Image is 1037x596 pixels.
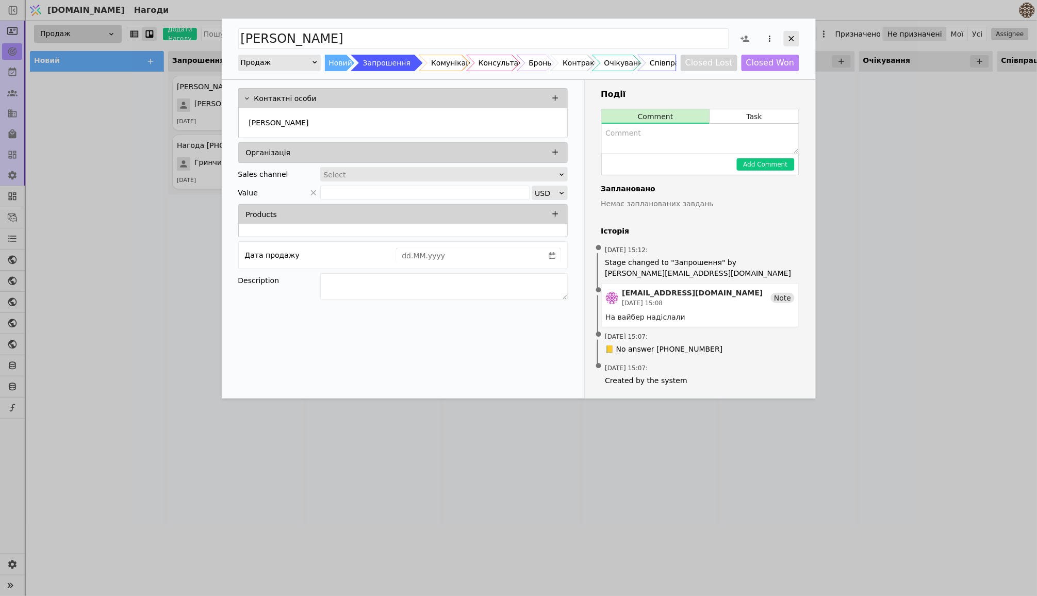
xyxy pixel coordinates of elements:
[681,55,737,71] button: Closed Lost
[594,322,604,348] span: •
[238,273,320,288] div: Description
[324,168,557,182] div: Select
[605,375,795,386] span: Created by the system
[246,209,277,220] p: Products
[245,248,300,262] div: Дата продажу
[397,249,544,263] input: dd.MM.yyyy
[594,353,604,379] span: •
[650,55,689,71] div: Співпраця
[431,55,477,71] div: Комунікація
[601,226,799,237] h4: Історія
[594,235,604,261] span: •
[563,55,599,71] div: Контракт
[479,55,530,71] div: Консультація
[737,158,795,171] button: Add Comment
[254,93,317,104] p: Контактні особи
[246,147,291,158] p: Організація
[771,293,794,303] div: Note
[602,109,710,124] button: Comment
[529,55,552,71] div: Бронь
[606,312,795,323] div: На вайбер надіслали
[241,55,311,70] div: Продаж
[549,252,556,259] svg: calender simple
[622,299,763,308] div: [DATE] 15:08
[605,363,648,373] span: [DATE] 15:07 :
[238,167,288,181] div: Sales channel
[535,186,558,201] div: USD
[605,344,723,355] span: 📒 No answer [PHONE_NUMBER]
[329,55,353,71] div: Новий
[710,109,798,124] button: Task
[601,198,799,209] p: Немає запланованих завдань
[363,55,410,71] div: Запрошення
[605,257,795,279] span: Stage changed to "Запрошення" by [PERSON_NAME][EMAIL_ADDRESS][DOMAIN_NAME]
[601,184,799,194] h4: Заплановано
[601,88,799,101] h3: Події
[742,55,799,71] button: Closed Won
[222,19,816,399] div: Add Opportunity
[604,55,647,71] div: Очікування
[605,245,648,255] span: [DATE] 15:12 :
[249,118,309,128] p: [PERSON_NAME]
[605,332,648,341] span: [DATE] 15:07 :
[622,288,763,299] div: [EMAIL_ADDRESS][DOMAIN_NAME]
[594,277,604,304] span: •
[238,186,258,200] span: Value
[606,292,618,304] img: de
